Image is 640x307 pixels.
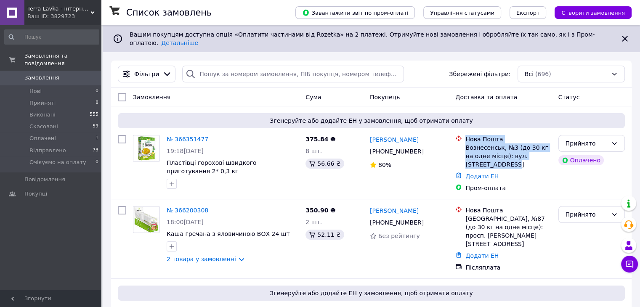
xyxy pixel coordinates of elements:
a: Детальніше [161,40,198,46]
span: Замовлення [24,74,59,82]
div: Пром-оплата [465,184,551,192]
span: 2 шт. [305,219,322,225]
span: Експорт [516,10,540,16]
a: Фото товару [133,135,160,162]
div: [PHONE_NUMBER] [368,146,425,157]
a: Додати ЕН [465,173,499,180]
span: Завантажити звіт по пром-оплаті [302,9,408,16]
span: Покупці [24,190,47,198]
div: Післяплата [465,263,551,272]
span: 18:00[DATE] [167,219,204,225]
span: 1 [96,135,98,142]
a: [PERSON_NAME] [370,206,419,215]
span: Прийняті [29,99,56,107]
span: 555 [90,111,98,119]
div: Оплачено [558,155,604,165]
span: Повідомлення [24,176,65,183]
span: 350.90 ₴ [305,207,335,214]
div: [PHONE_NUMBER] [368,217,425,228]
span: Згенеруйте або додайте ЕН у замовлення, щоб отримати оплату [121,289,621,297]
button: Створити замовлення [555,6,632,19]
button: Чат з покупцем [621,256,638,273]
div: Прийнято [566,210,608,219]
span: Згенеруйте або додайте ЕН у замовлення, щоб отримати оплату [121,116,621,125]
span: (696) [535,71,551,77]
h1: Список замовлень [126,8,212,18]
span: Очікуємо на оплату [29,159,86,166]
a: [PERSON_NAME] [370,135,419,144]
span: 59 [93,123,98,130]
div: 56.66 ₴ [305,159,344,169]
input: Пошук [4,29,99,45]
span: Cума [305,94,321,101]
span: Відправлено [29,147,66,154]
input: Пошук за номером замовлення, ПІБ покупця, номером телефону, Email, номером накладної [182,66,404,82]
span: Фільтри [134,70,159,78]
span: Замовлення та повідомлення [24,52,101,67]
span: Створити замовлення [561,10,625,16]
button: Завантажити звіт по пром-оплаті [295,6,415,19]
div: 52.11 ₴ [305,230,344,240]
span: Нові [29,87,42,95]
span: 80% [378,161,391,168]
span: 8 [96,99,98,107]
a: Фото товару [133,206,160,233]
div: Прийнято [566,139,608,148]
span: 0 [96,159,98,166]
span: Оплачені [29,135,56,142]
span: Управління статусами [430,10,494,16]
span: Збережені фільтри: [449,70,510,78]
a: Додати ЕН [465,252,499,259]
a: Пластівці горохові швидкого приготування 2* 0,3 кг [167,159,257,175]
div: Ваш ID: 3829723 [27,13,101,20]
span: Доставка та оплата [455,94,517,101]
span: 19:18[DATE] [167,148,204,154]
span: 8 шт. [305,148,322,154]
img: Фото товару [133,135,159,161]
span: Terra Lavka - інтернет-магазин продуктів харчування та товарів для домашніх тварин [27,5,90,13]
a: № 366351477 [167,136,208,143]
button: Експорт [510,6,547,19]
span: 0 [96,87,98,95]
div: [GEOGRAPHIC_DATA], №87 (до 30 кг на одне місце): просп. [PERSON_NAME][STREET_ADDRESS] [465,214,551,248]
span: Без рейтингу [378,233,420,239]
span: 73 [93,147,98,154]
div: Нова Пошта [465,206,551,214]
a: 2 товара у замовленні [167,256,236,262]
img: Фото товару [133,206,159,233]
span: Статус [558,94,580,101]
div: Вознесенськ, №3 (до 30 кг на одне місце): вул. [STREET_ADDRESS] [465,143,551,169]
span: Скасовані [29,123,58,130]
a: Створити замовлення [546,9,632,16]
button: Управління статусами [423,6,501,19]
div: Нова Пошта [465,135,551,143]
span: Виконані [29,111,56,119]
a: Каша гречана з яловичиною ВОХ 24 шт [167,230,290,237]
a: № 366200308 [167,207,208,214]
span: 375.84 ₴ [305,136,335,143]
span: Покупець [370,94,400,101]
span: Всі [525,70,534,78]
span: Вашим покупцям доступна опція «Оплатити частинами від Rozetka» на 2 платежі. Отримуйте нові замов... [130,31,595,46]
span: Замовлення [133,94,170,101]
